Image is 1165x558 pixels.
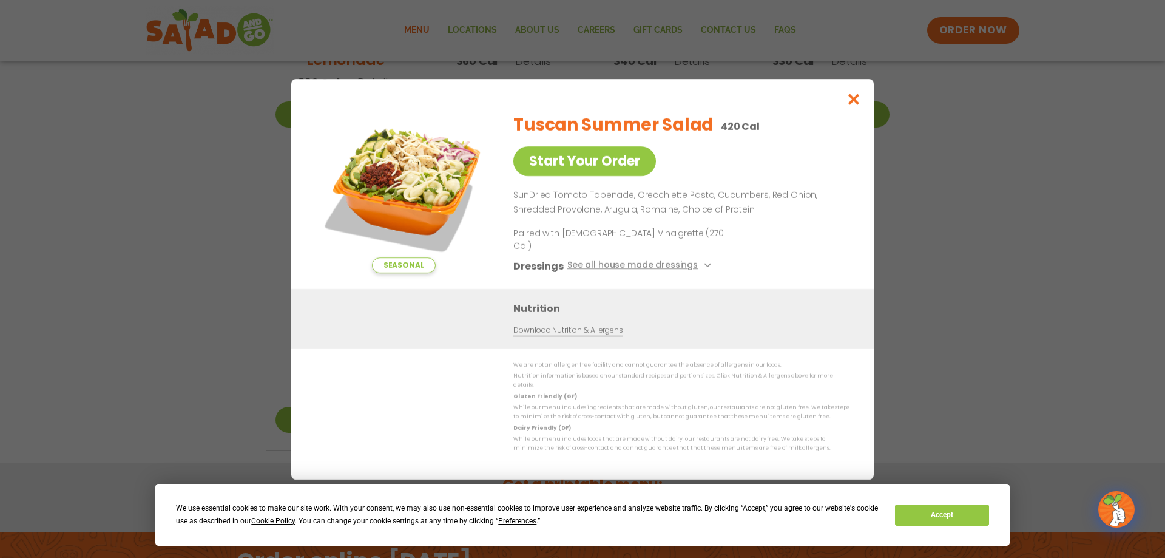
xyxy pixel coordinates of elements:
[567,258,715,273] button: See all house made dressings
[895,505,988,526] button: Accept
[155,484,1010,546] div: Cookie Consent Prompt
[1099,492,1133,526] img: wpChatIcon
[513,226,738,252] p: Paired with [DEMOGRAPHIC_DATA] Vinaigrette (270 Cal)
[513,324,623,336] a: Download Nutrition & Allergens
[513,301,856,316] h3: Nutrition
[319,103,488,273] img: Featured product photo for Tuscan Summer Salad
[513,112,714,138] h2: Tuscan Summer Salad
[513,392,576,400] strong: Gluten Friendly (GF)
[513,424,570,431] strong: Dairy Friendly (DF)
[372,257,436,273] span: Seasonal
[513,372,849,390] p: Nutrition information is based on our standard recipes and portion sizes. Click Nutrition & Aller...
[721,119,760,134] p: 420 Cal
[513,361,849,370] p: We are not an allergen free facility and cannot guarantee the absence of allergens in our foods.
[834,79,874,120] button: Close modal
[513,146,656,176] a: Start Your Order
[176,502,880,528] div: We use essential cookies to make our site work. With your consent, we may also use non-essential ...
[513,403,849,422] p: While our menu includes ingredients that are made without gluten, our restaurants are not gluten ...
[513,258,564,273] h3: Dressings
[498,517,536,525] span: Preferences
[513,435,849,454] p: While our menu includes foods that are made without dairy, our restaurants are not dairy free. We...
[251,517,295,525] span: Cookie Policy
[513,188,845,217] p: SunDried Tomato Tapenade, Orecchiette Pasta, Cucumbers, Red Onion, Shredded Provolone, Arugula, R...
